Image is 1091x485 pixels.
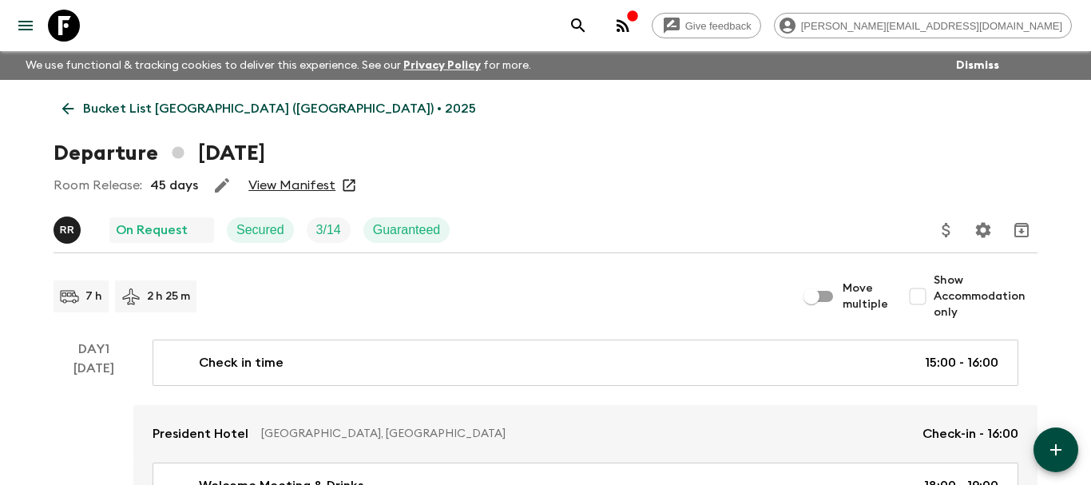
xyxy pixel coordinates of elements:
p: 45 days [150,176,198,195]
p: We use functional & tracking cookies to deliver this experience. See our for more. [19,51,538,80]
a: Give feedback [652,13,761,38]
div: Secured [227,217,294,243]
button: RR [54,217,84,244]
p: Bucket List [GEOGRAPHIC_DATA] ([GEOGRAPHIC_DATA]) • 2025 [83,99,476,118]
button: Archive (Completed, Cancelled or Unsynced Departures only) [1006,214,1037,246]
p: Guaranteed [373,221,441,240]
span: Move multiple [843,280,889,312]
p: President Hotel [153,424,248,443]
p: 15:00 - 16:00 [925,353,998,372]
p: 7 h [85,288,102,304]
p: Secured [236,221,284,240]
p: Room Release: [54,176,142,195]
a: Privacy Policy [403,60,481,71]
div: Trip Fill [307,217,351,243]
p: R R [60,224,75,237]
a: View Manifest [248,177,335,193]
div: [PERSON_NAME][EMAIL_ADDRESS][DOMAIN_NAME] [774,13,1072,38]
p: 3 / 14 [316,221,341,240]
button: Dismiss [952,54,1003,77]
p: Day 1 [54,340,133,359]
p: 2 h 25 m [147,288,190,304]
span: Show Accommodation only [934,272,1037,320]
button: menu [10,10,42,42]
a: Check in time15:00 - 16:00 [153,340,1018,386]
button: Settings [967,214,999,246]
button: search adventures [562,10,594,42]
p: [GEOGRAPHIC_DATA], [GEOGRAPHIC_DATA] [261,426,910,442]
a: President Hotel[GEOGRAPHIC_DATA], [GEOGRAPHIC_DATA]Check-in - 16:00 [133,405,1037,463]
p: Check-in - 16:00 [922,424,1018,443]
span: [PERSON_NAME][EMAIL_ADDRESS][DOMAIN_NAME] [792,20,1071,32]
h1: Departure [DATE] [54,137,265,169]
button: Update Price, Early Bird Discount and Costs [930,214,962,246]
p: On Request [116,221,188,240]
span: Give feedback [676,20,760,32]
p: Check in time [199,353,284,372]
a: Bucket List [GEOGRAPHIC_DATA] ([GEOGRAPHIC_DATA]) • 2025 [54,93,485,125]
span: Roland Rau [54,221,84,234]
